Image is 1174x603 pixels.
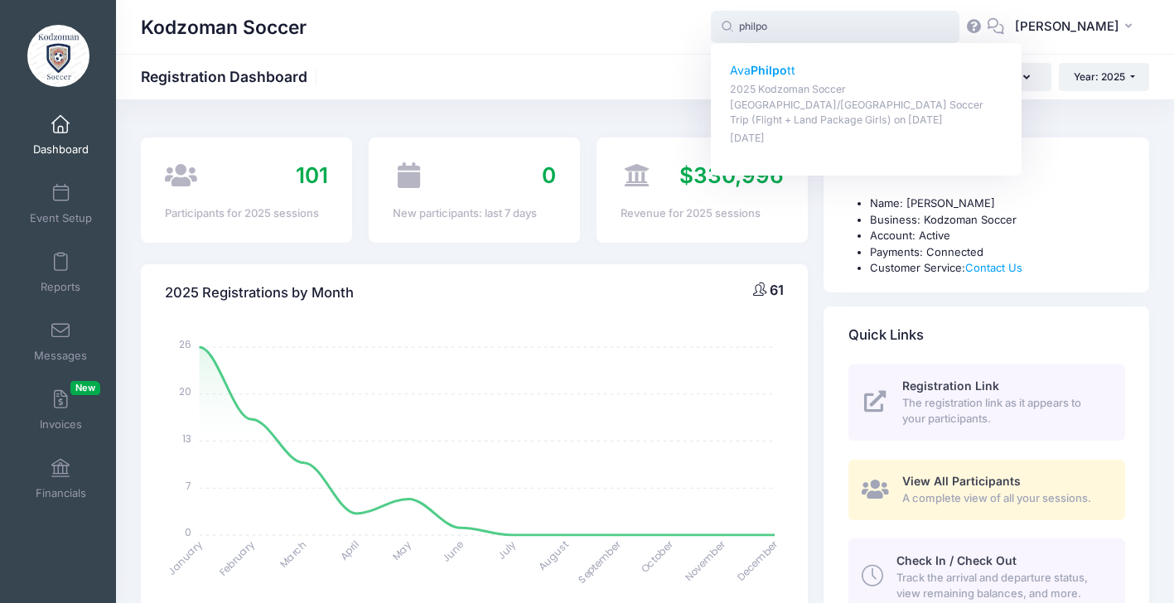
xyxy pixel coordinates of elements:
[870,244,1125,261] li: Payments: Connected
[896,553,1017,567] span: Check In / Check Out
[22,312,100,370] a: Messages
[216,538,257,578] tspan: February
[870,260,1125,277] li: Customer Service:
[575,537,624,586] tspan: September
[965,261,1022,274] a: Contact Us
[682,537,729,584] tspan: November
[165,270,354,317] h4: 2025 Registrations by Month
[141,68,321,85] h1: Registration Dashboard
[40,417,82,432] span: Invoices
[27,25,89,87] img: Kodzoman Soccer
[870,212,1125,229] li: Business: Kodzoman Soccer
[621,205,784,222] div: Revenue for 2025 sessions
[751,63,787,77] strong: Philpo
[34,349,87,363] span: Messages
[185,525,191,539] tspan: 0
[542,162,556,188] span: 0
[33,142,89,157] span: Dashboard
[638,537,677,576] tspan: October
[141,8,307,46] h1: Kodzoman Soccer
[439,538,466,565] tspan: June
[393,205,556,222] div: New participants: last 7 days
[870,228,1125,244] li: Account: Active
[179,337,191,351] tspan: 26
[30,211,92,225] span: Event Setup
[730,62,1003,80] p: Ava tt
[848,364,1125,441] a: Registration Link The registration link as it appears to your participants.
[730,131,1003,147] p: [DATE]
[165,205,328,222] div: Participants for 2025 sessions
[535,538,571,573] tspan: August
[730,82,1003,128] p: 2025 Kodzoman Soccer [GEOGRAPHIC_DATA]/[GEOGRAPHIC_DATA] Soccer Trip (Flight + Land Package Girls...
[1074,70,1125,83] span: Year: 2025
[22,381,100,439] a: InvoicesNew
[848,311,924,359] h4: Quick Links
[896,570,1106,602] span: Track the arrival and departure status, view remaining balances, and more.
[848,460,1125,520] a: View All Participants A complete view of all your sessions.
[902,379,999,393] span: Registration Link
[186,479,191,493] tspan: 7
[770,282,784,298] span: 61
[22,244,100,301] a: Reports
[902,395,1106,427] span: The registration link as it appears to your participants.
[679,162,784,188] span: $330,996
[495,538,519,562] tspan: July
[1059,63,1149,91] button: Year: 2025
[734,537,781,584] tspan: December
[1004,8,1149,46] button: [PERSON_NAME]
[1015,17,1119,36] span: [PERSON_NAME]
[389,538,414,562] tspan: May
[902,474,1021,488] span: View All Participants
[296,162,328,188] span: 101
[70,381,100,395] span: New
[22,106,100,164] a: Dashboard
[277,538,310,571] tspan: March
[22,175,100,233] a: Event Setup
[165,538,205,578] tspan: January
[870,195,1125,212] li: Name: [PERSON_NAME]
[337,538,362,562] tspan: April
[711,11,959,44] input: Search by First Name, Last Name, or Email...
[902,490,1106,507] span: A complete view of all your sessions.
[36,486,86,500] span: Financials
[22,450,100,508] a: Financials
[41,280,80,294] span: Reports
[179,384,191,398] tspan: 20
[182,432,191,446] tspan: 13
